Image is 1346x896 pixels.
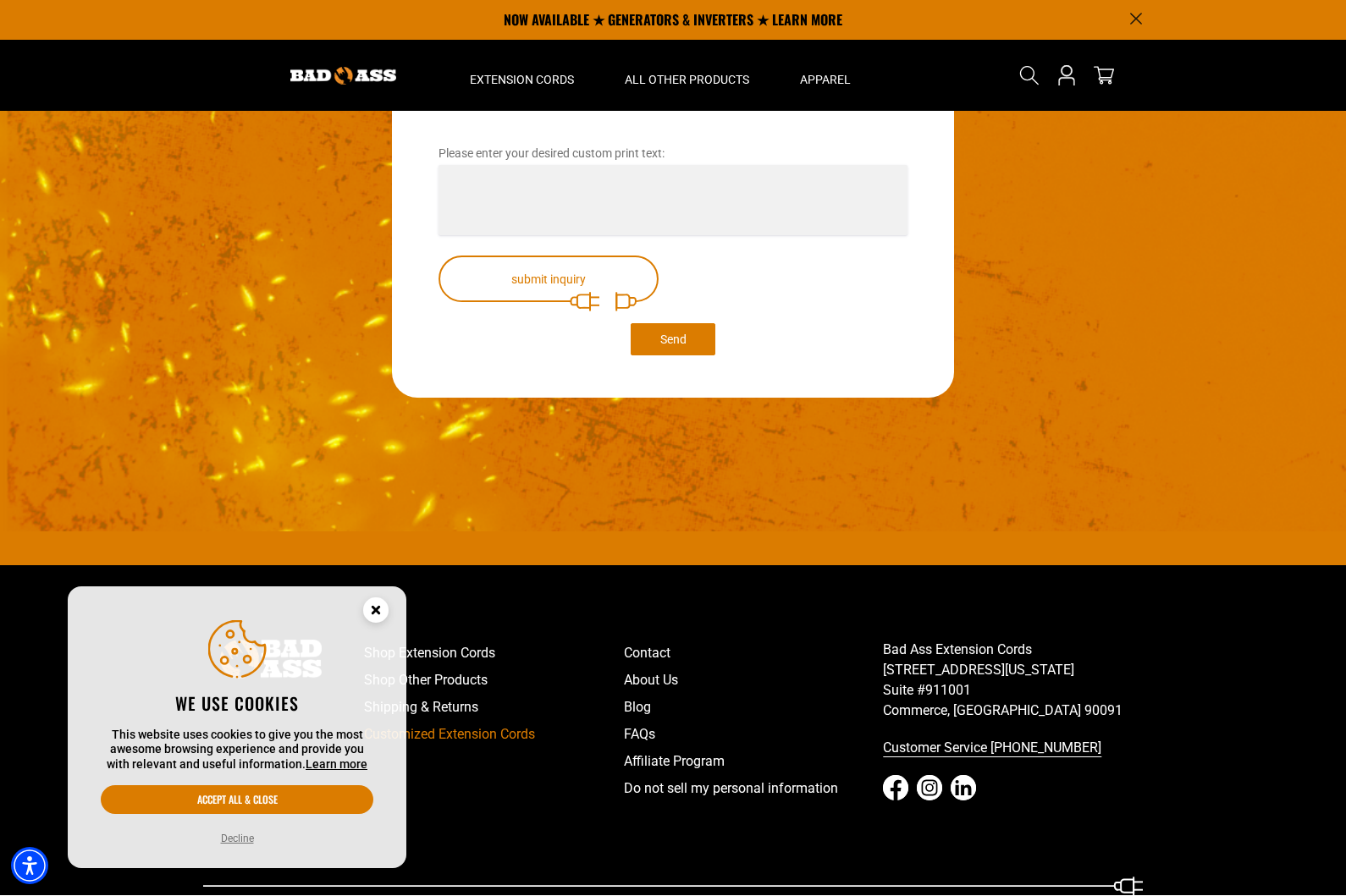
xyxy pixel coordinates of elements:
summary: Apparel [775,41,876,112]
a: Shipping & Returns [364,695,624,722]
a: About Us [624,668,884,695]
a: Facebook - open in a new tab [883,776,908,801]
a: Contact [624,640,884,668]
a: Do not sell my personal information [624,776,884,803]
a: Open this option [1053,41,1080,112]
button: Close this option [345,587,406,640]
span: Extension Cords [470,73,574,88]
summary: All Other Products [599,41,775,112]
summary: Search [1016,63,1043,90]
a: Affiliate Program [624,749,884,776]
button: Accept all & close [101,786,373,815]
a: Shop Extension Cords [364,640,624,668]
h2: We use cookies [101,693,373,715]
span: Apparel [800,73,851,88]
button: submit inquiry [439,256,659,304]
span: All Other Products [625,73,749,88]
span: Please enter your desired custom print text: [439,147,665,161]
a: Blog [624,695,884,722]
button: Decline [216,831,259,848]
a: Shop Other Products [364,668,624,695]
summary: Extension Cords [444,41,599,112]
a: LinkedIn - open in a new tab [951,776,976,801]
a: Instagram - open in a new tab [917,776,942,801]
a: FAQs [624,722,884,749]
a: cart [1090,66,1117,86]
a: This website uses cookies to give you the most awesome browsing experience and provide you with r... [306,758,367,772]
button: Send [631,324,715,356]
p: Bad Ass Extension Cords [STREET_ADDRESS][US_STATE] Suite #911001 Commerce, [GEOGRAPHIC_DATA] 90091 [883,640,1143,722]
p: This website uses cookies to give you the most awesome browsing experience and provide you with r... [101,728,373,773]
img: Bad Ass Extension Cords [290,68,396,85]
a: call 833-674-1699 [883,735,1143,762]
div: Accessibility Menu [11,848,48,885]
aside: Cookie Consent [68,587,406,870]
a: Customized Extension Cords [364,722,624,749]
